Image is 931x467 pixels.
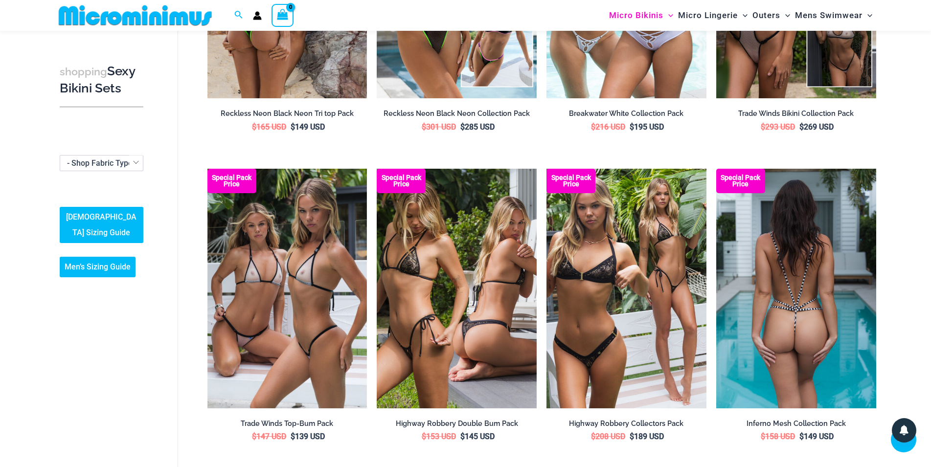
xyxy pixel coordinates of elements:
bdi: 285 USD [460,122,495,132]
bdi: 139 USD [291,432,325,441]
bdi: 269 USD [799,122,834,132]
bdi: 165 USD [252,122,286,132]
a: Inferno Mesh One Piece Collection Pack (3) Inferno Mesh Black White 8561 One Piece 08Inferno Mesh... [716,169,876,408]
span: Outers [752,3,780,28]
h2: Reckless Neon Black Neon Collection Pack [377,109,537,118]
bdi: 149 USD [291,122,325,132]
a: OutersMenu ToggleMenu Toggle [750,3,793,28]
span: $ [252,432,256,441]
h2: Reckless Neon Black Neon Tri top Pack [207,109,367,118]
span: shopping [60,66,107,78]
a: Men’s Sizing Guide [60,257,136,278]
span: $ [252,122,256,132]
img: MM SHOP LOGO FLAT [55,4,216,26]
b: Special Pack Price [207,175,256,187]
a: Top Bum Pack (1) Trade Winds IvoryInk 317 Top 453 Micro 03Trade Winds IvoryInk 317 Top 453 Micro 03 [207,169,367,408]
img: Top Bum Pack [377,169,537,408]
bdi: 208 USD [591,432,625,441]
bdi: 153 USD [422,432,456,441]
bdi: 145 USD [460,432,495,441]
a: Micro LingerieMenu ToggleMenu Toggle [676,3,750,28]
a: Highway Robbery Double Bum Pack [377,419,537,432]
span: Micro Bikinis [609,3,663,28]
span: $ [460,122,465,132]
a: Reckless Neon Black Neon Collection Pack [377,109,537,122]
b: Special Pack Price [377,175,426,187]
span: - Shop Fabric Type [67,158,133,168]
span: $ [761,122,765,132]
a: Trade Winds Top-Bum Pack [207,419,367,432]
bdi: 158 USD [761,432,795,441]
span: Micro Lingerie [678,3,738,28]
b: Special Pack Price [546,175,595,187]
a: Mens SwimwearMenu ToggleMenu Toggle [793,3,875,28]
span: Menu Toggle [663,3,673,28]
span: $ [761,432,765,441]
span: Menu Toggle [738,3,748,28]
a: Reckless Neon Black Neon Tri top Pack [207,109,367,122]
a: Micro BikinisMenu ToggleMenu Toggle [607,3,676,28]
h2: Highway Robbery Collectors Pack [546,419,706,428]
img: Inferno Mesh Black White 8561 One Piece 08 [716,169,876,408]
span: $ [422,122,426,132]
bdi: 293 USD [761,122,795,132]
span: $ [460,432,465,441]
a: Collection Pack Highway Robbery Black Gold 823 One Piece Monokini 11Highway Robbery Black Gold 82... [546,169,706,408]
h2: Trade Winds Top-Bum Pack [207,419,367,428]
img: Top Bum Pack (1) [207,169,367,408]
span: $ [799,122,804,132]
span: $ [630,432,634,441]
bdi: 149 USD [799,432,834,441]
span: $ [799,432,804,441]
a: Search icon link [234,9,243,22]
b: Special Pack Price [716,175,765,187]
a: Account icon link [253,11,262,20]
bdi: 195 USD [630,122,664,132]
h2: Inferno Mesh Collection Pack [716,419,876,428]
bdi: 301 USD [422,122,456,132]
span: $ [291,122,295,132]
span: $ [591,432,595,441]
a: Top Bum Pack Highway Robbery Black Gold 305 Tri Top 456 Micro 05Highway Robbery Black Gold 305 Tr... [377,169,537,408]
a: Trade Winds Bikini Collection Pack [716,109,876,122]
bdi: 147 USD [252,432,286,441]
h2: Highway Robbery Double Bum Pack [377,419,537,428]
bdi: 216 USD [591,122,625,132]
span: - Shop Fabric Type [60,155,143,171]
a: Breakwater White Collection Pack [546,109,706,122]
span: $ [422,432,426,441]
span: - Shop Fabric Type [60,156,143,171]
h2: Trade Winds Bikini Collection Pack [716,109,876,118]
a: Highway Robbery Collectors Pack [546,419,706,432]
span: $ [591,122,595,132]
h3: Sexy Bikini Sets [60,63,143,97]
span: Menu Toggle [863,3,872,28]
span: Menu Toggle [780,3,790,28]
h2: Breakwater White Collection Pack [546,109,706,118]
a: [DEMOGRAPHIC_DATA] Sizing Guide [60,207,143,244]
a: Inferno Mesh Collection Pack [716,419,876,432]
span: Mens Swimwear [795,3,863,28]
bdi: 189 USD [630,432,664,441]
a: View Shopping Cart, empty [272,4,294,26]
img: Collection Pack [546,169,706,408]
span: $ [291,432,295,441]
nav: Site Navigation [605,1,877,29]
span: $ [630,122,634,132]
